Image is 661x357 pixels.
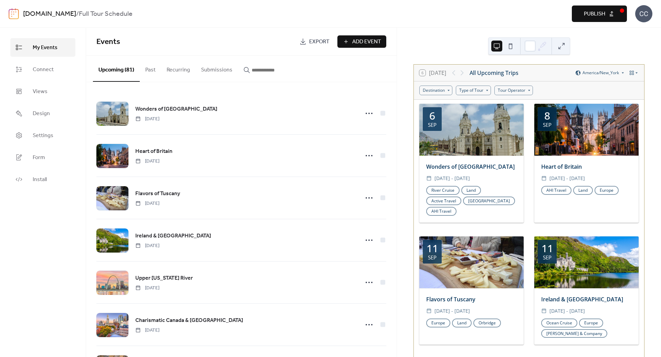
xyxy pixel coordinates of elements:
a: Design [10,104,75,123]
span: Install [33,176,47,184]
span: Flavors of Tuscany [135,190,180,198]
a: Connect [10,60,75,79]
span: [DATE] - [DATE] [434,307,470,315]
b: Full Tour Schedule [79,8,133,21]
button: Publish [572,5,627,22]
span: [DATE] [135,242,159,249]
button: Recurring [161,56,196,81]
div: Sep [543,122,552,127]
div: All Upcoming Trips [470,69,518,77]
span: [DATE] [135,285,159,292]
div: Sep [428,122,437,127]
span: Add Event [352,38,381,46]
button: Upcoming (81) [93,56,140,82]
a: Ireland & [GEOGRAPHIC_DATA] [135,232,211,241]
span: [DATE] - [DATE] [549,174,585,182]
a: Upper [US_STATE] River [135,274,193,283]
a: Install [10,170,75,189]
div: 8 [544,111,550,121]
div: Sep [543,255,552,260]
div: 11 [542,243,553,254]
button: Add Event [337,35,386,48]
div: Heart of Britain [534,163,639,171]
a: Views [10,82,75,101]
a: Form [10,148,75,167]
span: Events [96,34,120,49]
div: Flavors of Tuscany [419,295,524,303]
div: ​ [426,174,432,182]
span: [DATE] [135,115,159,123]
span: Heart of Britain [135,147,172,156]
span: Settings [33,132,53,140]
span: Ireland & [GEOGRAPHIC_DATA] [135,232,211,240]
div: ​ [426,307,432,315]
a: Charismatic Canada & [GEOGRAPHIC_DATA] [135,316,243,325]
div: 6 [429,111,435,121]
span: [DATE] - [DATE] [549,307,585,315]
a: [DOMAIN_NAME] [23,8,76,21]
span: Export [309,38,329,46]
div: ​ [541,307,547,315]
a: Heart of Britain [135,147,172,156]
a: Export [294,35,335,48]
img: logo [9,8,19,19]
span: Design [33,110,50,118]
button: Submissions [196,56,238,81]
a: Settings [10,126,75,145]
button: Past [140,56,161,81]
span: [DATE] - [DATE] [434,174,470,182]
span: [DATE] [135,327,159,334]
div: Ireland & [GEOGRAPHIC_DATA] [534,295,639,303]
a: Flavors of Tuscany [135,189,180,198]
span: Publish [584,10,605,18]
a: Wonders of [GEOGRAPHIC_DATA] [135,105,217,114]
span: Views [33,88,48,96]
div: Wonders of [GEOGRAPHIC_DATA] [419,163,524,171]
span: My Events [33,44,57,52]
span: Form [33,154,45,162]
span: Upper [US_STATE] River [135,274,193,282]
b: / [76,8,79,21]
div: ​ [541,174,547,182]
span: [DATE] [135,158,159,165]
div: CC [635,5,652,22]
span: [DATE] [135,200,159,207]
span: Connect [33,66,54,74]
a: My Events [10,38,75,57]
span: America/New_York [583,71,619,75]
div: 11 [427,243,438,254]
div: Sep [428,255,437,260]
